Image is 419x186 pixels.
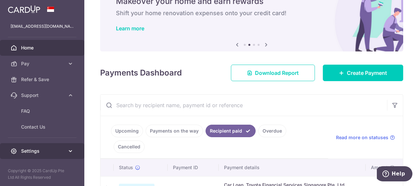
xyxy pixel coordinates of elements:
th: Payment details [219,159,366,176]
span: Support [21,92,65,99]
p: [EMAIL_ADDRESS][DOMAIN_NAME] [11,23,74,30]
span: Refer & Save [21,76,65,83]
a: Upcoming [111,125,143,137]
a: Overdue [258,125,286,137]
a: Read more on statuses [336,134,395,141]
a: Recipient paid [206,125,256,137]
img: CardUp [8,5,40,13]
span: Create Payment [347,69,387,77]
a: Payments on the way [146,125,203,137]
h6: Shift your home renovation expenses onto your credit card! [116,9,387,17]
a: Create Payment [323,65,403,81]
span: Read more on statuses [336,134,388,141]
span: Amount [371,164,388,171]
iframe: Opens a widget where you can find more information [377,166,412,183]
span: Status [119,164,133,171]
span: Contact Us [21,124,65,130]
input: Search by recipient name, payment id or reference [100,95,387,116]
span: Home [21,45,65,51]
span: Pay [21,60,65,67]
span: Settings [21,148,65,154]
a: Learn more [116,25,144,32]
h4: Payments Dashboard [100,67,182,79]
a: Download Report [231,65,315,81]
th: Payment ID [168,159,219,176]
span: FAQ [21,108,65,114]
span: Download Report [255,69,299,77]
a: Cancelled [114,140,145,153]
